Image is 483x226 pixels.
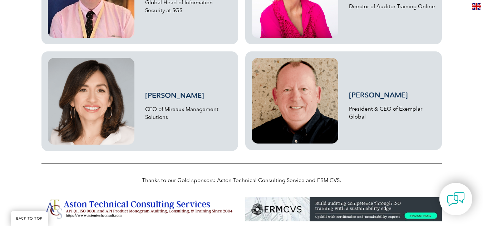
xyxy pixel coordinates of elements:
a: BACK TO TOP [11,211,48,226]
p: Director of Auditor Training Online [349,2,435,10]
p: Thanks to our Gold sponsors: Aston Technical Consulting Service and ERM CVS. [41,176,442,184]
a: [PERSON_NAME] [145,91,204,100]
img: Miriam [48,58,134,145]
p: CEO of Mireaux Management Solutions [145,105,232,121]
img: contact-chat.png [447,190,465,208]
p: President & CEO of Exemplar Global [349,105,435,121]
img: en [472,3,481,10]
a: [PERSON_NAME] [349,91,408,99]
